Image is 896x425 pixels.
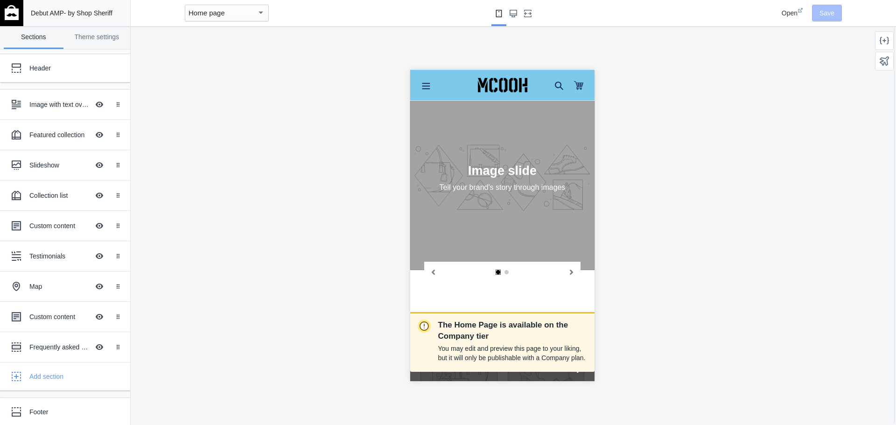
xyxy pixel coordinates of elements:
[29,160,89,170] div: Slideshow
[6,6,26,25] button: Menu
[89,155,110,175] button: Hide
[5,5,19,20] img: main-logo_60x60_white.png
[49,7,135,23] a: image
[89,276,110,297] button: Hide
[29,63,110,73] div: Header
[14,192,33,212] button: Previous slide
[438,344,587,362] p: You may edit and preview this page to your liking, but it will only be publishable with a Company...
[152,192,170,212] button: Next slide
[29,372,123,381] div: Add section
[10,93,174,108] h2: Image slide
[31,9,64,17] span: Debut AMP
[86,200,91,205] a: Select slide 1
[782,9,798,17] span: Open
[89,216,110,236] button: Hide
[29,282,89,291] div: Map
[29,407,110,417] div: Footer
[10,245,174,253] h2: Collection list
[89,307,110,327] button: Hide
[29,312,89,321] div: Custom content
[10,292,162,304] span: Go to full site
[89,246,110,266] button: Hide
[29,191,89,200] div: Collection list
[64,9,112,17] span: - by Shop Sheriff
[89,337,110,357] button: Hide
[94,200,99,205] a: Select slide 2
[29,251,89,261] div: Testimonials
[67,26,127,49] a: Theme settings
[189,9,225,17] mat-select-trigger: Home page
[4,26,63,49] a: Sections
[89,94,110,115] button: Hide
[67,7,118,23] img: image
[29,221,89,230] div: Custom content
[10,111,174,123] span: Tell your brand's story through images
[29,100,89,109] div: Image with text overlay
[89,185,110,206] button: Hide
[29,130,89,139] div: Featured collection
[89,125,110,145] button: Hide
[438,320,587,342] p: The Home Page is available on the Company tier
[29,342,89,352] div: Frequently asked questions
